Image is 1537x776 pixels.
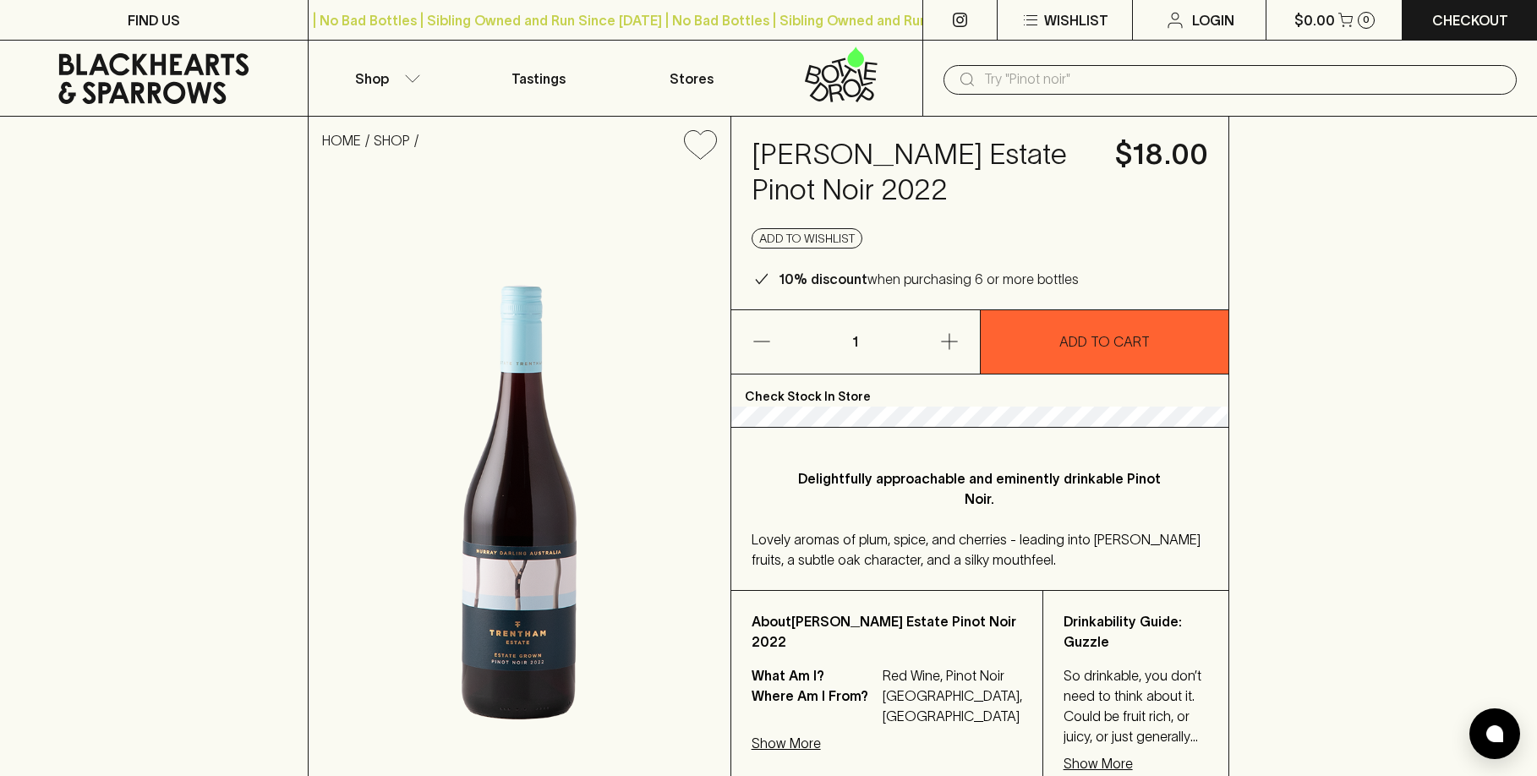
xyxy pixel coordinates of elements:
p: ADD TO CART [1059,331,1150,352]
a: Stores [615,41,769,116]
p: Red Wine, Pinot Noir [883,665,1022,686]
img: bubble-icon [1486,725,1503,742]
p: Show More [1064,753,1133,773]
p: Stores [670,68,714,89]
p: Tastings [511,68,566,89]
b: 10% discount [779,271,867,287]
button: Add to wishlist [677,123,724,167]
span: Lovely aromas of plum, spice, and cherries - leading into [PERSON_NAME] fruits, a subtle oak char... [752,532,1201,567]
a: SHOP [374,133,410,148]
p: About [PERSON_NAME] Estate Pinot Noir 2022 [752,611,1022,652]
button: Shop [309,41,462,116]
p: Checkout [1432,10,1508,30]
a: HOME [322,133,361,148]
p: Where Am I From? [752,686,878,726]
span: So drinkable, you don’t need to think about it. Could be fruit rich, or juicy, or just generally ... [1064,668,1201,764]
input: Try "Pinot noir" [984,66,1503,93]
p: Delightfully approachable and eminently drinkable Pinot Noir. [785,468,1175,509]
p: Shop [355,68,389,89]
h4: [PERSON_NAME] Estate Pinot Noir 2022 [752,137,1096,208]
a: Tastings [462,41,615,116]
p: when purchasing 6 or more bottles [779,269,1079,289]
p: $0.00 [1294,10,1335,30]
p: Check Stock In Store [731,374,1229,407]
h4: $18.00 [1115,137,1208,172]
p: Wishlist [1044,10,1108,30]
p: What Am I? [752,665,878,686]
p: [GEOGRAPHIC_DATA], [GEOGRAPHIC_DATA] [883,686,1022,726]
p: Login [1192,10,1234,30]
p: FIND US [128,10,180,30]
p: 1 [835,310,876,374]
b: Drinkability Guide: Guzzle [1064,614,1182,649]
button: ADD TO CART [981,310,1228,374]
p: 0 [1363,15,1370,25]
p: Show More [752,733,821,753]
button: Add to wishlist [752,228,862,249]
